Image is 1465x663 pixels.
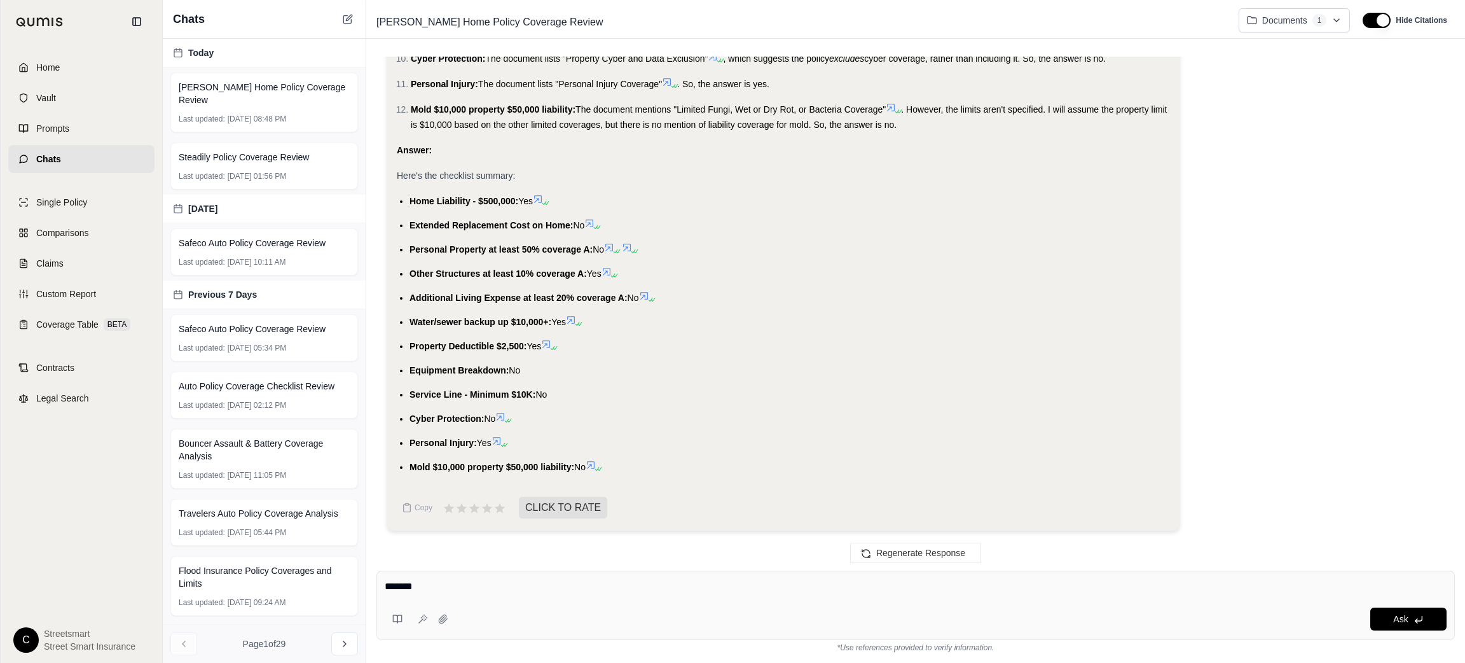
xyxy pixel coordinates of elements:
[551,317,566,327] span: Yes
[8,145,155,173] a: Chats
[1312,14,1327,27] span: 1
[44,627,135,640] span: Streetsmart
[173,10,205,28] span: Chats
[509,365,520,375] span: No
[179,257,225,267] span: Last updated:
[36,392,89,405] span: Legal Search
[179,527,225,538] span: Last updated:
[179,81,350,106] span: [PERSON_NAME] Home Policy Coverage Review
[36,318,99,331] span: Coverage Table
[36,288,96,300] span: Custom Report
[409,220,574,230] span: Extended Replacement Cost on Home:
[8,115,155,143] a: Prompts
[478,79,662,89] span: The document lists "Personal Injury Coverage"
[397,171,515,181] span: Here's the checklist summary:
[409,462,574,472] span: Mold $10,000 property $50,000 liability:
[723,53,829,64] span: , which suggests the policy
[179,597,225,608] span: Last updated:
[44,640,135,653] span: Street Smart Insurance
[36,196,87,209] span: Single Policy
[228,597,286,608] span: [DATE] 09:24 AM
[411,79,478,89] span: Personal Injury:
[8,280,155,308] a: Custom Report
[36,122,69,135] span: Prompts
[864,53,1106,64] span: cyber coverage, rather than including it. So, the answer is no.
[188,202,217,215] span: [DATE]
[36,227,88,239] span: Comparisons
[1396,15,1447,25] span: Hide Citations
[104,318,130,331] span: BETA
[36,153,61,165] span: Chats
[179,507,338,520] span: Travelers Auto Policy Coverage Analysis
[179,171,225,181] span: Last updated:
[179,343,225,353] span: Last updated:
[411,53,485,64] span: Cyber Protection:
[8,354,155,382] a: Contracts
[179,470,225,480] span: Last updated:
[409,389,535,400] span: Service Line - Minimum $10K:
[415,503,432,513] span: Copy
[587,269,602,279] span: Yes
[829,53,864,64] span: excludes
[409,244,593,255] span: Personal Property at least 50% coverage A:
[36,361,74,374] span: Contracts
[397,145,432,155] strong: Answer:
[8,219,155,247] a: Comparisons
[228,257,286,267] span: [DATE] 10:11 AM
[409,293,628,303] span: Additional Living Expense at least 20% coverage A:
[8,188,155,216] a: Single Policy
[409,196,518,206] span: Home Liability - $500,000:
[340,11,355,27] button: New Chat
[397,495,437,520] button: Copy
[1393,614,1408,624] span: Ask
[228,171,286,181] span: [DATE] 01:56 PM
[36,92,56,104] span: Vault
[409,317,551,327] span: Water/sewer backup up $10,000+:
[409,438,477,448] span: Personal Injury:
[179,151,309,164] span: Steadily Policy Coverage Review
[1239,8,1351,32] button: Documents1
[228,114,286,124] span: [DATE] 08:48 PM
[409,269,587,279] span: Other Structures at least 10% coverage A:
[876,548,965,558] span: Regenerate Response
[519,497,607,519] span: CLICK TO RATE
[127,11,147,32] button: Collapse sidebar
[574,462,586,472] span: No
[526,341,541,351] span: Yes
[628,293,639,303] span: No
[1370,608,1447,631] button: Ask
[228,400,286,410] span: [DATE] 02:12 PM
[574,220,585,230] span: No
[36,61,60,74] span: Home
[243,638,286,650] span: Page 1 of 29
[8,311,155,338] a: Coverage TableBETA
[188,46,214,59] span: Today
[179,400,225,410] span: Last updated:
[518,196,533,206] span: Yes
[228,470,286,480] span: [DATE] 11:05 PM
[411,104,575,115] span: Mold $10,000 property $50,000 liability:
[179,237,326,249] span: Safeco Auto Policy Coverage Review
[1262,14,1307,27] span: Documents
[8,84,155,112] a: Vault
[179,114,225,124] span: Last updated:
[411,104,1167,130] span: . However, the limits aren't specified. I will assume the property limit is $10,000 based on the ...
[850,543,981,563] button: Regenerate Response
[376,640,1455,653] div: *Use references provided to verify information.
[409,341,526,351] span: Property Deductible $2,500:
[485,53,708,64] span: The document lists "Property Cyber and Data Exclusion"
[535,389,547,400] span: No
[371,12,1228,32] div: Edit Title
[484,414,495,424] span: No
[8,384,155,412] a: Legal Search
[371,12,609,32] span: [PERSON_NAME] Home Policy Coverage Review
[575,104,886,115] span: The document mentions "Limited Fungi, Wet or Dry Rot, or Bacteria Coverage"
[8,249,155,277] a: Claims
[593,244,604,255] span: No
[228,527,286,538] span: [DATE] 05:44 PM
[179,380,334,393] span: Auto Policy Coverage Checklist Review
[13,627,39,653] div: C
[179,564,350,590] span: Flood Insurance Policy Coverages and Limits
[179,323,326,335] span: Safeco Auto Policy Coverage Review
[409,365,509,375] span: Equipment Breakdown:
